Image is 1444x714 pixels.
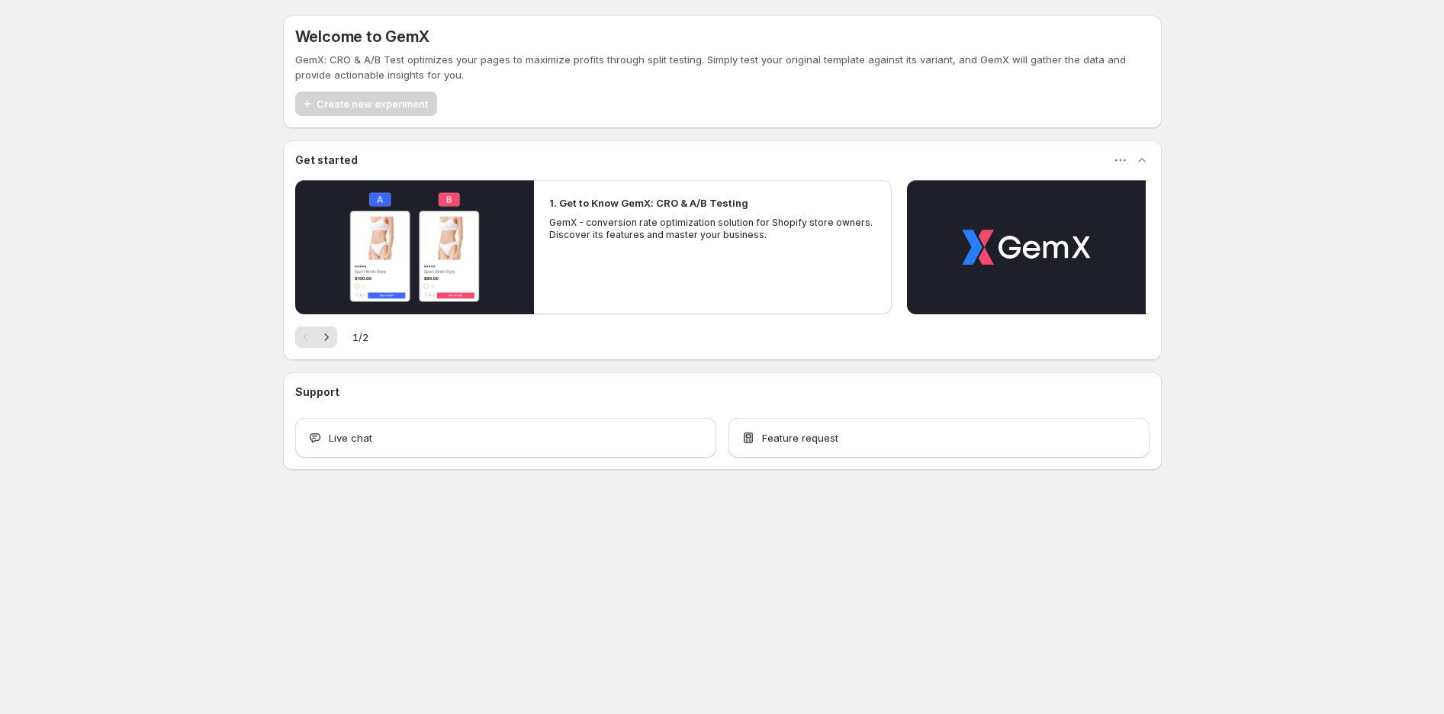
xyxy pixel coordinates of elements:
button: Play video [907,180,1146,314]
h2: 1. Get to Know GemX: CRO & A/B Testing [549,195,748,211]
h3: Support [295,384,339,400]
h5: Welcome to GemX [295,27,429,46]
span: 1 / 2 [352,330,368,345]
p: GemX: CRO & A/B Test optimizes your pages to maximize profits through split testing. Simply test ... [295,52,1150,82]
h3: Get started [295,153,358,168]
span: Live chat [329,430,372,445]
button: Next [316,326,337,348]
p: GemX - conversion rate optimization solution for Shopify store owners. Discover its features and ... [549,217,877,241]
span: Feature request [762,430,838,445]
button: Play video [295,180,534,314]
nav: Pagination [295,326,337,348]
